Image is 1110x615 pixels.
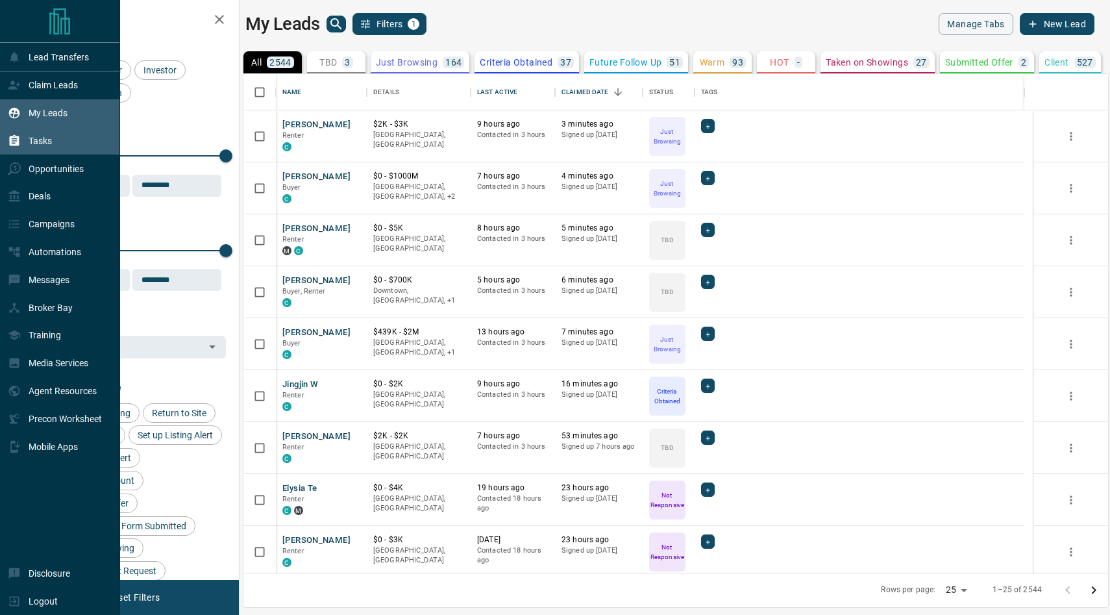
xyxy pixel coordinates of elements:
button: more [1061,179,1081,198]
div: Investor [134,60,186,80]
p: Contacted in 3 hours [477,286,549,296]
div: Name [282,74,302,110]
div: condos.ca [282,402,291,411]
p: Signed up [DATE] [561,234,636,244]
div: condos.ca [282,506,291,515]
button: [PERSON_NAME] [282,223,351,235]
h2: Filters [42,13,226,29]
div: condos.ca [282,454,291,463]
p: $2K - $2K [373,431,464,442]
div: mrloft.ca [282,246,291,255]
div: Tags [695,74,1024,110]
p: Signed up [DATE] [561,338,636,348]
p: 37 [560,58,571,67]
div: condos.ca [282,298,291,307]
p: Signed up [DATE] [561,182,636,192]
span: Set up Listing Alert [133,430,217,440]
div: Last Active [477,74,517,110]
button: Go to next page [1081,577,1107,603]
button: [PERSON_NAME] [282,431,351,443]
p: Signed up [DATE] [561,130,636,140]
p: $439K - $2M [373,327,464,338]
p: 164 [445,58,462,67]
button: [PERSON_NAME] [282,534,351,547]
p: HOT [770,58,789,67]
span: + [706,275,710,288]
button: more [1061,490,1081,510]
p: TBD [661,443,673,453]
button: more [1061,386,1081,406]
div: 25 [941,581,972,599]
div: condos.ca [294,246,303,255]
p: Signed up [DATE] [561,546,636,556]
span: Renter [282,443,304,451]
p: Just Browsing [650,127,684,146]
button: more [1061,438,1081,458]
span: + [706,327,710,340]
p: 8 hours ago [477,223,549,234]
p: $0 - $2K [373,379,464,390]
p: West End, Toronto [373,182,464,202]
span: Renter [282,131,304,140]
p: Warm [700,58,725,67]
p: All [251,58,262,67]
p: 1–25 of 2544 [993,584,1042,596]
p: $0 - $4K [373,483,464,494]
p: 23 hours ago [561,534,636,546]
p: Mississauga [373,338,464,358]
div: + [701,275,715,289]
p: Signed up [DATE] [561,286,636,296]
span: + [706,431,710,444]
p: [GEOGRAPHIC_DATA], [GEOGRAPHIC_DATA] [373,494,464,514]
p: [GEOGRAPHIC_DATA], [GEOGRAPHIC_DATA] [373,234,464,254]
p: Future Follow Up [589,58,661,67]
div: condos.ca [282,558,291,567]
span: + [706,379,710,392]
p: 7 hours ago [477,171,549,182]
button: Sort [609,83,627,101]
span: Renter [282,547,304,555]
p: 3 [345,58,350,67]
p: Signed up [DATE] [561,390,636,400]
p: Signed up [DATE] [561,494,636,504]
button: more [1061,334,1081,354]
p: 53 minutes ago [561,431,636,442]
p: $0 - $5K [373,223,464,234]
p: 27 [916,58,927,67]
div: + [701,534,715,549]
p: 9 hours ago [477,379,549,390]
button: [PERSON_NAME] [282,171,351,183]
span: 1 [409,19,418,29]
span: Renter [282,235,304,244]
p: 4 minutes ago [561,171,636,182]
button: search button [327,16,346,32]
p: Contacted 18 hours ago [477,546,549,566]
p: 7 hours ago [477,431,549,442]
p: 9 hours ago [477,119,549,130]
p: TBD [661,287,673,297]
span: Return to Site [147,408,211,418]
p: Contacted in 3 hours [477,130,549,140]
p: [GEOGRAPHIC_DATA], [GEOGRAPHIC_DATA] [373,442,464,462]
p: [DATE] [477,534,549,546]
button: Elysia Te [282,483,317,495]
div: + [701,431,715,445]
div: Claimed Date [561,74,609,110]
p: Contacted 18 hours ago [477,494,549,514]
button: Manage Tabs [939,13,1013,35]
p: Not Responsive [650,542,684,562]
button: more [1061,231,1081,250]
p: $0 - $700K [373,275,464,286]
p: 23 hours ago [561,483,636,494]
div: Return to Site [143,403,216,423]
button: more [1061,542,1081,562]
div: Last Active [471,74,555,110]
p: [GEOGRAPHIC_DATA], [GEOGRAPHIC_DATA] [373,130,464,150]
p: Rows per page: [881,584,935,596]
button: [PERSON_NAME] [282,275,351,287]
p: TBD [319,58,337,67]
button: Open [203,338,221,356]
p: Just Browsing [650,179,684,198]
span: + [706,483,710,496]
span: + [706,171,710,184]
